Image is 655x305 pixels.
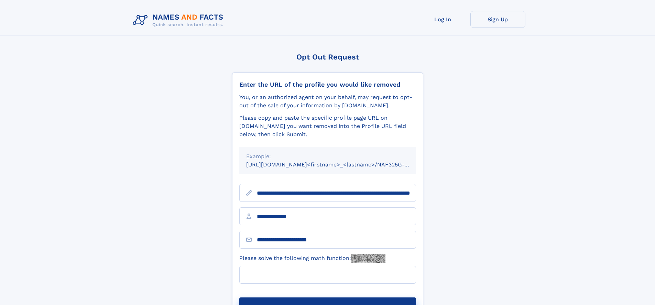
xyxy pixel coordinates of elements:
div: You, or an authorized agent on your behalf, may request to opt-out of the sale of your informatio... [239,93,416,110]
a: Log In [415,11,470,28]
div: Please copy and paste the specific profile page URL on [DOMAIN_NAME] you want removed into the Pr... [239,114,416,139]
div: Enter the URL of the profile you would like removed [239,81,416,88]
img: Logo Names and Facts [130,11,229,30]
div: Example: [246,152,409,161]
label: Please solve the following math function: [239,254,385,263]
small: [URL][DOMAIN_NAME]<firstname>_<lastname>/NAF325G-xxxxxxxx [246,161,429,168]
div: Opt Out Request [232,53,423,61]
a: Sign Up [470,11,525,28]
